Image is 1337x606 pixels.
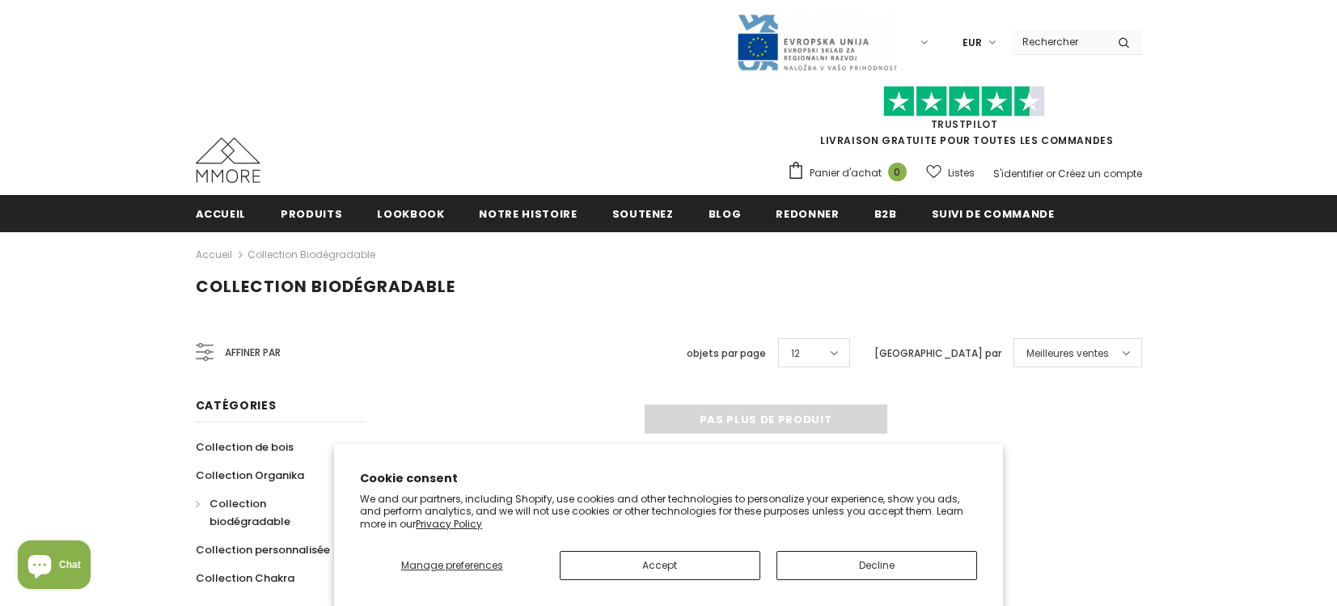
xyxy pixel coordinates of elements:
[1058,167,1142,180] a: Créez un compte
[479,195,577,231] a: Notre histoire
[963,35,982,51] span: EUR
[196,195,247,231] a: Accueil
[196,536,330,564] a: Collection personnalisée
[787,161,915,185] a: Panier d'achat 0
[281,206,342,222] span: Produits
[776,195,839,231] a: Redonner
[248,248,375,261] a: Collection biodégradable
[281,195,342,231] a: Produits
[612,206,674,222] span: soutenez
[196,468,304,483] span: Collection Organika
[931,117,998,131] a: TrustPilot
[360,551,544,580] button: Manage preferences
[736,35,898,49] a: Javni Razpis
[1013,30,1106,53] input: Search Site
[360,493,977,531] p: We and our partners, including Shopify, use cookies and other technologies to personalize your ex...
[196,138,260,183] img: Cas MMORE
[948,165,975,181] span: Listes
[479,206,577,222] span: Notre histoire
[1046,167,1056,180] span: or
[612,195,674,231] a: soutenez
[209,496,290,529] span: Collection biodégradable
[810,165,882,181] span: Panier d'achat
[787,93,1142,147] span: LIVRAISON GRATUITE POUR TOUTES LES COMMANDES
[791,345,800,362] span: 12
[196,439,294,455] span: Collection de bois
[196,245,232,265] a: Accueil
[196,206,247,222] span: Accueil
[377,206,444,222] span: Lookbook
[377,195,444,231] a: Lookbook
[196,433,294,461] a: Collection de bois
[196,461,304,489] a: Collection Organika
[874,206,897,222] span: B2B
[225,344,281,362] span: Affiner par
[932,195,1055,231] a: Suivi de commande
[776,206,839,222] span: Redonner
[926,159,975,187] a: Listes
[13,540,95,593] inbox-online-store-chat: Shopify online store chat
[196,489,348,536] a: Collection biodégradable
[993,167,1043,180] a: S'identifier
[874,345,1001,362] label: [GEOGRAPHIC_DATA] par
[196,570,294,586] span: Collection Chakra
[736,13,898,72] img: Javni Razpis
[932,206,1055,222] span: Suivi de commande
[196,275,455,298] span: Collection biodégradable
[687,345,766,362] label: objets par page
[560,551,760,580] button: Accept
[360,470,977,487] h2: Cookie consent
[416,517,482,531] a: Privacy Policy
[196,564,294,592] a: Collection Chakra
[888,163,907,181] span: 0
[196,542,330,557] span: Collection personnalisée
[1026,345,1109,362] span: Meilleures ventes
[776,551,977,580] button: Decline
[874,195,897,231] a: B2B
[196,397,277,413] span: Catégories
[401,558,503,572] span: Manage preferences
[709,195,742,231] a: Blog
[709,206,742,222] span: Blog
[883,86,1045,117] img: Faites confiance aux étoiles pilotes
